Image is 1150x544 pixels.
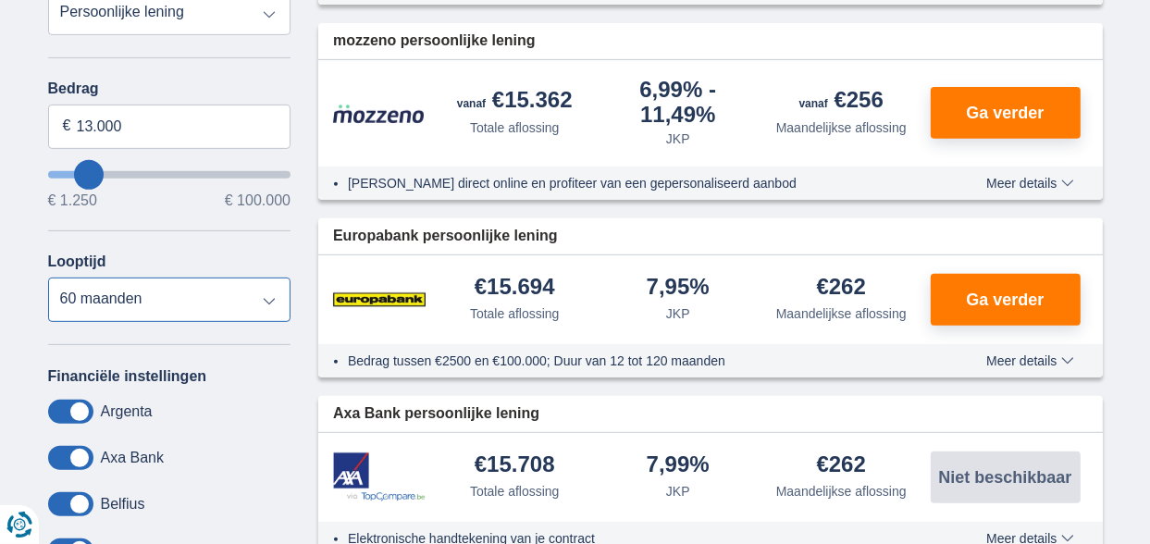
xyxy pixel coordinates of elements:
div: €256 [799,89,884,115]
span: Europabank persoonlijke lening [333,226,558,247]
div: Maandelijkse aflossing [776,482,907,501]
div: €15.362 [457,89,573,115]
span: € 1.250 [48,193,97,208]
button: Ga verder [931,274,1081,326]
label: Bedrag [48,80,291,97]
div: JKP [666,304,690,323]
div: €15.694 [475,276,555,301]
span: Axa Bank persoonlijke lening [333,403,539,425]
div: JKP [666,130,690,148]
div: €15.708 [475,453,555,478]
span: Meer details [986,354,1073,367]
div: Maandelijkse aflossing [776,304,907,323]
span: Meer details [986,177,1073,190]
div: 6,99% [604,79,753,126]
button: Niet beschikbaar [931,451,1081,503]
button: Meer details [972,353,1087,368]
label: Looptijd [48,253,106,270]
li: [PERSON_NAME] direct online en profiteer van een gepersonaliseerd aanbod [348,174,919,192]
label: Financiële instellingen [48,368,207,385]
span: mozzeno persoonlijke lening [333,31,536,52]
li: Bedrag tussen €2500 en €100.000; Duur van 12 tot 120 maanden [348,352,919,370]
div: JKP [666,482,690,501]
img: product.pl.alt Europabank [333,277,426,323]
span: € [63,116,71,137]
input: wantToBorrow [48,171,291,179]
div: Totale aflossing [470,482,560,501]
div: Totale aflossing [470,304,560,323]
button: Meer details [972,176,1087,191]
span: € 100.000 [225,193,291,208]
button: Ga verder [931,87,1081,139]
span: Niet beschikbaar [938,469,1071,486]
img: product.pl.alt Axa Bank [333,452,426,501]
div: 7,95% [647,276,710,301]
div: Maandelijkse aflossing [776,118,907,137]
label: Axa Bank [101,450,164,466]
span: Ga verder [966,291,1044,308]
label: Belfius [101,496,145,513]
div: €262 [817,276,866,301]
div: 7,99% [647,453,710,478]
div: €262 [817,453,866,478]
label: Argenta [101,403,153,420]
img: product.pl.alt Mozzeno [333,104,426,124]
div: Totale aflossing [470,118,560,137]
span: Ga verder [966,105,1044,121]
